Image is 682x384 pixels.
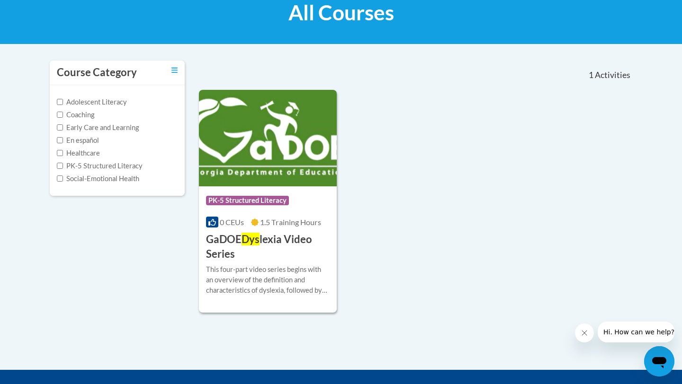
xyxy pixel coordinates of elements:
label: Healthcare [57,148,100,158]
img: Course Logo [199,90,337,186]
span: Dys [242,233,260,245]
h3: GaDOE lexia Video Series [206,232,330,262]
a: Course LogoPK-5 Structured Literacy0 CEUs1.5 Training Hours GaDOEDyslexia Video SeriesThis four-p... [199,90,337,312]
span: 1.5 Training Hours [260,218,321,227]
input: Checkbox for Options [57,163,63,169]
label: Adolescent Literacy [57,97,127,107]
input: Checkbox for Options [57,112,63,118]
span: Activities [595,70,630,80]
span: 1 [589,70,593,80]
label: Social-Emotional Health [57,174,139,184]
input: Checkbox for Options [57,99,63,105]
input: Checkbox for Options [57,175,63,182]
iframe: Button to launch messaging window [644,346,674,376]
label: Early Care and Learning [57,122,139,133]
input: Checkbox for Options [57,137,63,143]
iframe: Close message [575,323,594,342]
span: PK-5 Structured Literacy [206,196,289,205]
iframe: Message from company [598,322,674,342]
input: Checkbox for Options [57,150,63,156]
a: Toggle collapse [171,65,178,76]
div: This four-part video series begins with an overview of the definition and characteristics of dysl... [206,264,330,296]
h3: Course Category [57,65,137,80]
label: Coaching [57,110,94,120]
label: En español [57,135,99,146]
label: PK-5 Structured Literacy [57,161,143,171]
input: Checkbox for Options [57,124,63,131]
span: 0 CEUs [220,218,244,227]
